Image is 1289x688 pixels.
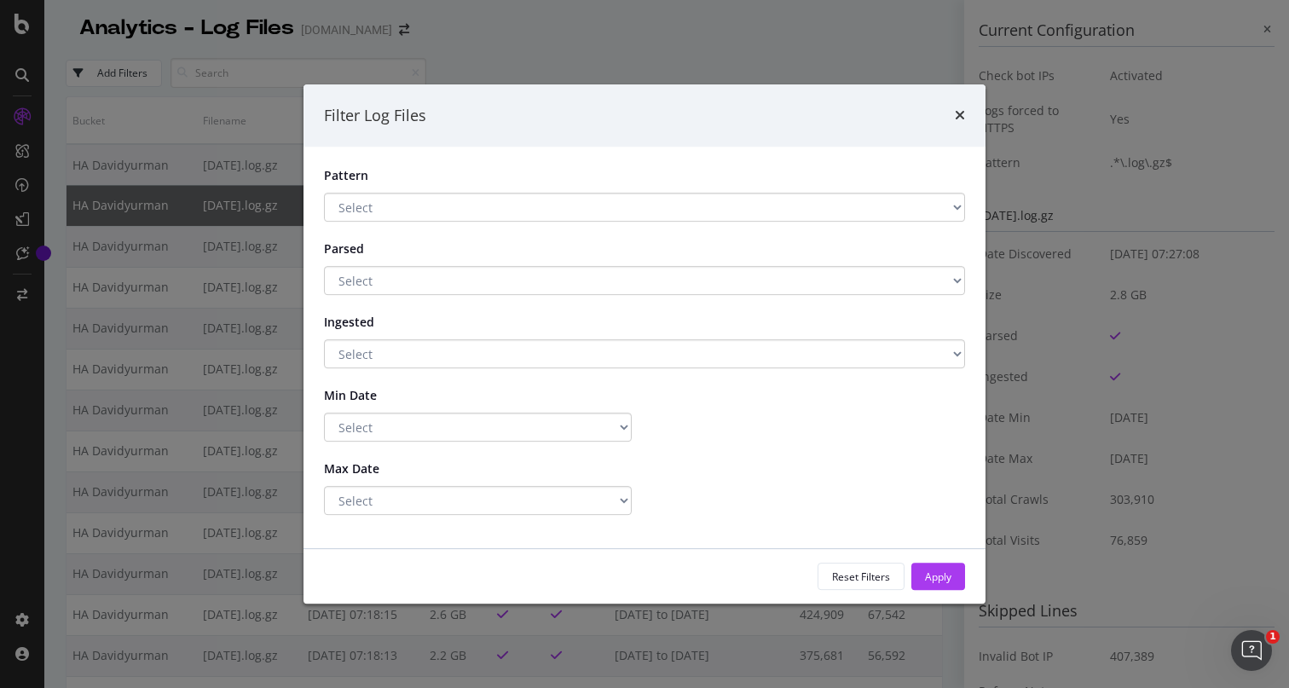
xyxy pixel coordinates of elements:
[925,569,951,584] div: Apply
[1266,630,1280,644] span: 1
[955,105,965,127] div: times
[832,569,890,584] div: Reset Filters
[1231,630,1272,671] iframe: Intercom live chat
[324,105,426,127] div: Filter Log Files
[311,454,422,477] label: Max Date
[303,84,986,604] div: modal
[311,234,422,257] label: Parsed
[311,308,422,331] label: Ingested
[311,167,422,184] label: Pattern
[911,563,965,590] button: Apply
[311,381,422,404] label: Min Date
[818,563,905,590] button: Reset Filters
